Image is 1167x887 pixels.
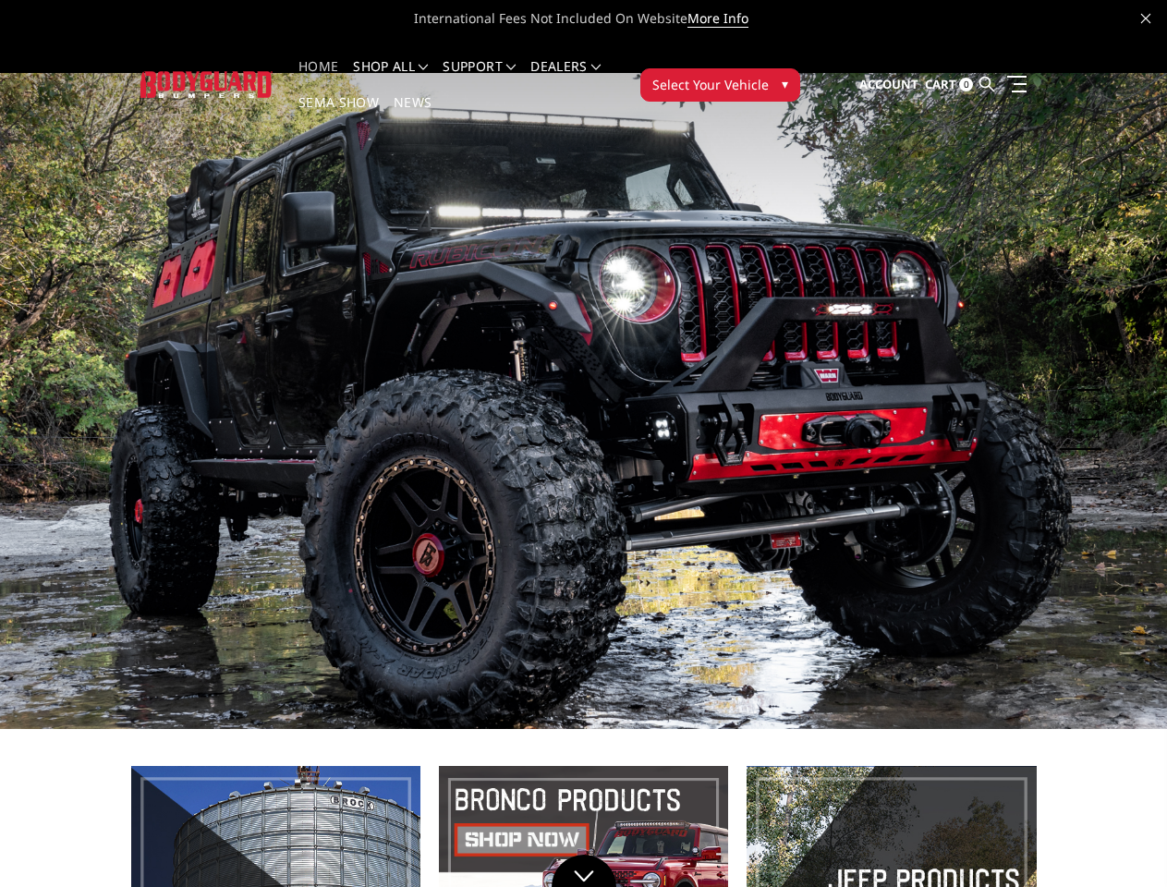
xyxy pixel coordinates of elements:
[640,68,800,102] button: Select Your Vehicle
[925,60,973,110] a: Cart 0
[443,60,516,96] a: Support
[652,75,769,94] span: Select Your Vehicle
[353,60,428,96] a: shop all
[1082,391,1100,420] button: 3 of 5
[530,60,601,96] a: Dealers
[859,76,918,92] span: Account
[1082,332,1100,361] button: 1 of 5
[859,60,918,110] a: Account
[925,76,956,92] span: Cart
[1082,420,1100,450] button: 4 of 5
[1082,361,1100,391] button: 2 of 5
[687,9,748,28] a: More Info
[959,78,973,91] span: 0
[394,96,432,132] a: News
[298,60,338,96] a: Home
[298,96,379,132] a: SEMA Show
[1082,450,1100,480] button: 5 of 5
[140,71,273,97] img: BODYGUARD BUMPERS
[782,74,788,93] span: ▾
